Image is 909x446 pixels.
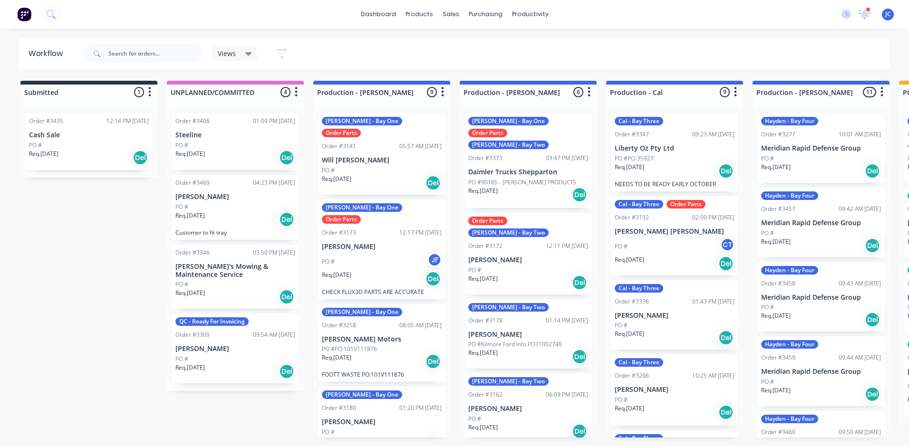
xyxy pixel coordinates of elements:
[322,156,442,164] p: Will [PERSON_NAME]
[322,129,361,137] div: Order Parts
[253,248,295,257] div: 03:50 PM [DATE]
[885,10,891,19] span: JC
[615,130,649,139] div: Order #3347
[546,242,588,250] div: 12:11 PM [DATE]
[468,405,588,413] p: [PERSON_NAME]
[322,228,356,237] div: Order #3173
[425,354,441,369] div: Del
[865,312,880,327] div: Del
[615,434,663,443] div: Cal - Bay Three
[468,168,588,176] p: Daimler Trucks Shepparton
[865,163,880,179] div: Del
[761,312,791,320] p: Req. [DATE]
[322,243,442,251] p: [PERSON_NAME]
[175,203,188,211] p: PO #
[468,316,503,325] div: Order #3178
[692,130,735,139] div: 09:23 AM [DATE]
[615,200,663,209] div: Cal - Bay Three
[615,321,628,330] p: PO #
[761,205,795,213] div: Order #3457
[29,117,63,125] div: Order #3435
[175,363,205,372] p: Req. [DATE]
[425,271,441,286] div: Del
[761,130,795,139] div: Order #3277
[572,275,587,290] div: Del
[761,303,774,312] p: PO #
[615,330,644,338] p: Req. [DATE]
[468,129,507,137] div: Order Parts
[322,215,361,224] div: Order Parts
[839,279,881,288] div: 09:43 AM [DATE]
[546,154,588,162] div: 03:47 PM [DATE]
[468,340,562,349] p: PO #Kilmore Ford Info PO71002740
[322,257,335,266] p: PO #
[615,404,644,413] p: Req. [DATE]
[356,7,401,21] a: dashboard
[175,131,295,139] p: Steeline
[761,386,791,395] p: Req. [DATE]
[615,242,628,251] p: PO #
[468,178,576,187] p: PO #90165 - [PERSON_NAME] PRODUCTS
[29,131,149,139] p: Cash Sale
[322,437,351,445] p: Req. [DATE]
[761,144,881,152] p: Meridian Rapid Defense Group
[615,371,649,380] div: Order #3266
[175,331,210,339] div: Order #3309
[468,415,481,423] p: PO #
[718,163,734,179] div: Del
[615,297,649,306] div: Order #3336
[172,113,299,170] div: Order #340601:09 PM [DATE]SteelinePO #Req.[DATE]Del
[839,353,881,362] div: 09:44 AM [DATE]
[279,150,294,165] div: Del
[464,299,592,369] div: [PERSON_NAME] - Bay TwoOrder #317801:14 PM [DATE][PERSON_NAME]PO #Kilmore Ford Info PO71002740Req...
[611,354,738,426] div: Cal - Bay ThreeOrder #326610:25 AM [DATE][PERSON_NAME]PO #Req.[DATE]Del
[546,390,588,399] div: 06:09 PM [DATE]
[615,213,649,222] div: Order #3192
[757,113,885,183] div: Hayden - Bay FourOrder #327710:01 AM [DATE]Meridian Rapid Defense GroupPO #Req.[DATE]Del
[318,199,445,299] div: [PERSON_NAME] - Bay OneOrder PartsOrder #317312:17 PM [DATE][PERSON_NAME]PO #JFReq.[DATE]DelCHECK...
[253,117,295,125] div: 01:09 PM [DATE]
[468,266,481,275] p: PO #
[468,217,507,225] div: Order Parts
[468,331,588,339] p: [PERSON_NAME]
[572,187,587,202] div: Del
[468,242,503,250] div: Order #3172
[322,308,402,316] div: [PERSON_NAME] - Bay One
[318,113,445,195] div: [PERSON_NAME] - Bay OneOrder PartsOrder #314105:57 AM [DATE]Will [PERSON_NAME]PO #Req.[DATE]Del
[172,175,299,240] div: Order #346904:23 PM [DATE][PERSON_NAME]PO #Req.[DATE]DelCustomer to fit tray
[761,378,774,386] p: PO #
[761,163,791,171] p: Req. [DATE]
[611,196,738,275] div: Cal - Bay ThreeOrder PartsOrder #319202:09 PM [DATE][PERSON_NAME] [PERSON_NAME]PO #CTReq.[DATE]Del
[761,154,774,163] p: PO #
[175,229,295,236] p: Customer to fit tray
[322,390,402,399] div: [PERSON_NAME] - Bay One
[175,141,188,150] p: PO #
[322,288,442,295] p: CHECK FLUX3D PARTS ARE ACCURATE
[175,193,295,201] p: [PERSON_NAME]
[839,130,881,139] div: 10:01 AM [DATE]
[133,150,148,165] div: Del
[615,312,735,320] p: [PERSON_NAME]
[761,266,818,275] div: Hayden - Bay Four
[615,144,735,152] p: Liberty Oz Pty Ltd
[692,213,735,222] div: 02:09 PM [DATE]
[761,353,795,362] div: Order #3459
[839,205,881,213] div: 09:42 AM [DATE]
[865,387,880,402] div: Del
[718,330,734,345] div: Del
[427,253,442,267] div: JF
[468,187,498,195] p: Req. [DATE]
[175,211,205,220] p: Req. [DATE]
[761,237,791,246] p: Req. [DATE]
[106,117,149,125] div: 12:14 PM [DATE]
[761,117,818,125] div: Hayden - Bay Four
[468,154,503,162] div: Order #3373
[399,404,442,412] div: 01:20 PM [DATE]
[761,368,881,376] p: Meridian Rapid Defense Group
[253,331,295,339] div: 09:54 AM [DATE]
[399,142,442,151] div: 05:57 AM [DATE]
[175,345,295,353] p: [PERSON_NAME]
[761,340,818,349] div: Hayden - Bay Four
[757,336,885,406] div: Hayden - Bay FourOrder #345909:44 AM [DATE]Meridian Rapid Defense GroupPO #Req.[DATE]Del
[468,349,498,357] p: Req. [DATE]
